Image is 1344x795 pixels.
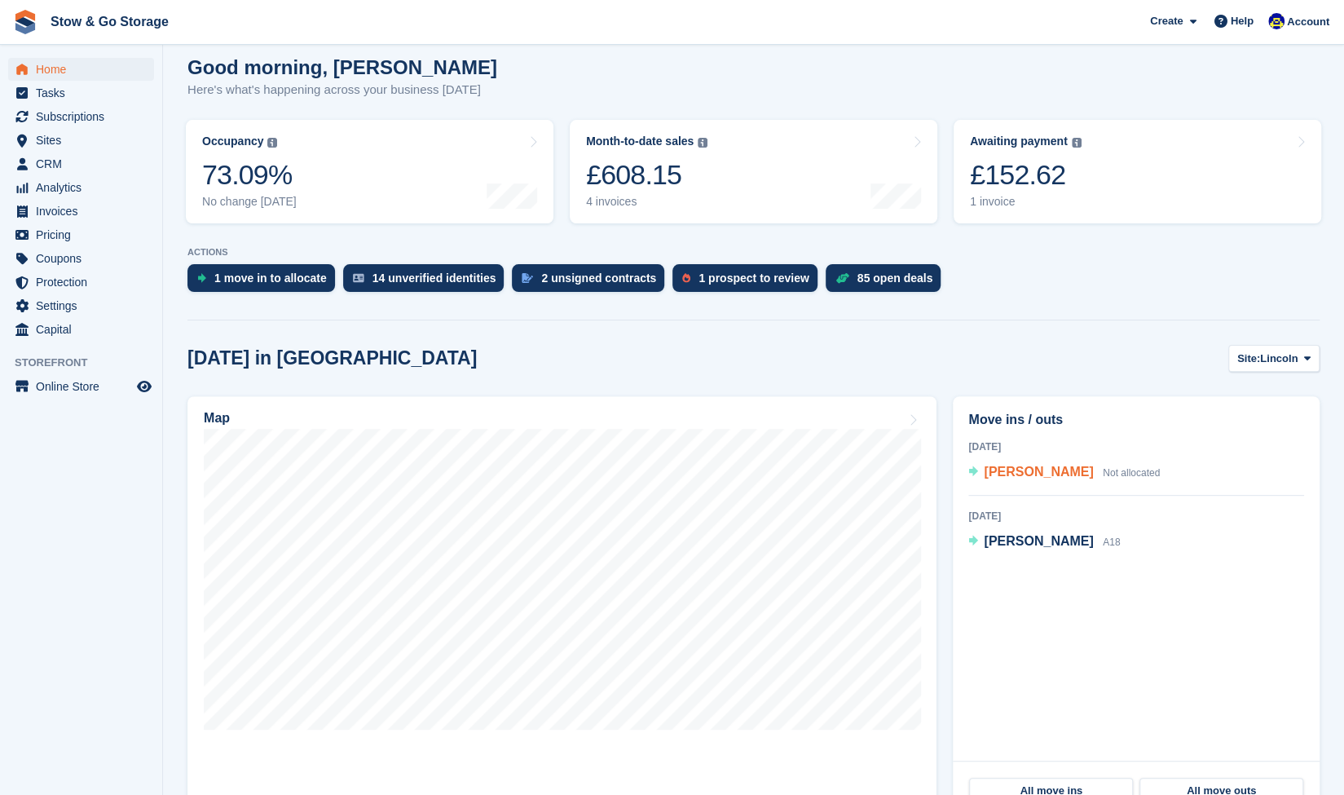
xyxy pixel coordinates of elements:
[36,58,134,81] span: Home
[13,10,37,34] img: stora-icon-8386f47178a22dfd0bd8f6a31ec36ba5ce8667c1dd55bd0f319d3a0aa187defe.svg
[1260,351,1298,367] span: Lincoln
[512,264,672,300] a: 2 unsigned contracts
[970,135,1068,148] div: Awaiting payment
[36,152,134,175] span: CRM
[672,264,825,300] a: 1 prospect to review
[970,158,1082,192] div: £152.62
[36,105,134,128] span: Subscriptions
[267,138,277,148] img: icon-info-grey-7440780725fd019a000dd9b08b2336e03edf1995a4989e88bcd33f0948082b44.svg
[214,272,327,285] div: 1 move in to allocate
[187,56,497,78] h1: Good morning, [PERSON_NAME]
[1237,351,1260,367] span: Site:
[522,273,533,283] img: contract_signature_icon-13c848040528278c33f63329250d36e43548de30e8caae1d1a13099fd9432cc5.svg
[8,152,154,175] a: menu
[202,195,297,209] div: No change [DATE]
[1072,138,1082,148] img: icon-info-grey-7440780725fd019a000dd9b08b2336e03edf1995a4989e88bcd33f0948082b44.svg
[1103,467,1160,479] span: Not allocated
[36,247,134,270] span: Coupons
[372,272,496,285] div: 14 unverified identities
[36,200,134,223] span: Invoices
[8,375,154,398] a: menu
[984,534,1093,548] span: [PERSON_NAME]
[586,135,694,148] div: Month-to-date sales
[36,294,134,317] span: Settings
[36,375,134,398] span: Online Store
[36,82,134,104] span: Tasks
[570,120,937,223] a: Month-to-date sales £608.15 4 invoices
[8,247,154,270] a: menu
[186,120,553,223] a: Occupancy 73.09% No change [DATE]
[134,377,154,396] a: Preview store
[36,129,134,152] span: Sites
[36,271,134,294] span: Protection
[8,271,154,294] a: menu
[36,318,134,341] span: Capital
[968,410,1304,430] h2: Move ins / outs
[1228,345,1320,372] button: Site: Lincoln
[187,81,497,99] p: Here's what's happening across your business [DATE]
[541,272,656,285] div: 2 unsigned contracts
[8,223,154,246] a: menu
[204,411,230,426] h2: Map
[343,264,513,300] a: 14 unverified identities
[1268,13,1285,29] img: Rob Good-Stephenson
[36,176,134,199] span: Analytics
[36,223,134,246] span: Pricing
[968,462,1160,484] a: [PERSON_NAME] Not allocated
[197,273,206,283] img: move_ins_to_allocate_icon-fdf77a2bb77ea45bf5b3d319d69a93e2d87916cf1d5bf7949dd705db3b84f3ca.svg
[826,264,950,300] a: 85 open deals
[1231,13,1254,29] span: Help
[970,195,1082,209] div: 1 invoice
[682,273,690,283] img: prospect-51fa495bee0391a8d652442698ab0144808aea92771e9ea1ae160a38d050c398.svg
[8,82,154,104] a: menu
[187,347,477,369] h2: [DATE] in [GEOGRAPHIC_DATA]
[187,264,343,300] a: 1 move in to allocate
[8,58,154,81] a: menu
[8,318,154,341] a: menu
[968,509,1304,523] div: [DATE]
[968,532,1120,553] a: [PERSON_NAME] A18
[1150,13,1183,29] span: Create
[15,355,162,371] span: Storefront
[8,176,154,199] a: menu
[202,135,263,148] div: Occupancy
[8,294,154,317] a: menu
[202,158,297,192] div: 73.09%
[586,158,707,192] div: £608.15
[187,247,1320,258] p: ACTIONS
[835,272,849,284] img: deal-1b604bf984904fb50ccaf53a9ad4b4a5d6e5aea283cecdc64d6e3604feb123c2.svg
[353,273,364,283] img: verify_identity-adf6edd0f0f0b5bbfe63781bf79b02c33cf7c696d77639b501bdc392416b5a36.svg
[857,272,933,285] div: 85 open deals
[968,439,1304,454] div: [DATE]
[698,138,707,148] img: icon-info-grey-7440780725fd019a000dd9b08b2336e03edf1995a4989e88bcd33f0948082b44.svg
[8,200,154,223] a: menu
[954,120,1321,223] a: Awaiting payment £152.62 1 invoice
[698,272,809,285] div: 1 prospect to review
[44,8,175,35] a: Stow & Go Storage
[1103,537,1120,548] span: A18
[984,465,1093,479] span: [PERSON_NAME]
[8,129,154,152] a: menu
[1287,14,1329,30] span: Account
[8,105,154,128] a: menu
[586,195,707,209] div: 4 invoices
